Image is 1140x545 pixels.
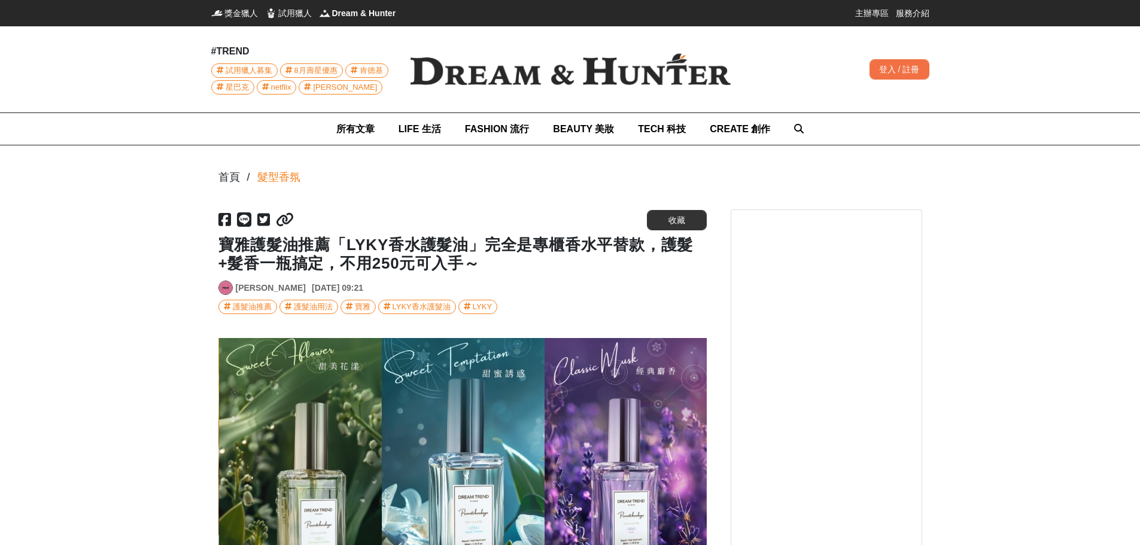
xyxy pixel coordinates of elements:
[345,63,388,78] a: 肯德基
[211,80,254,95] a: 星巴克
[638,113,686,145] a: TECH 科技
[218,300,277,314] a: 護髮油推薦
[896,7,929,19] a: 服務介紹
[226,64,272,77] span: 試用獵人募集
[399,113,441,145] a: LIFE 生活
[236,282,306,294] a: [PERSON_NAME]
[465,124,530,134] span: FASHION 流行
[638,124,686,134] span: TECH 科技
[226,81,249,94] span: 星巴克
[211,7,258,19] a: 獎金獵人獎金獵人
[218,169,240,185] div: 首頁
[393,300,451,313] div: LYKY香水護髮油
[647,210,707,230] button: 收藏
[391,34,750,105] img: Dream & Hunter
[294,64,338,77] span: 8月壽星優惠
[280,63,343,78] a: 8月壽星優惠
[378,300,456,314] a: LYKY香水護髮油
[553,113,614,145] a: BEAUTY 美妝
[211,7,223,19] img: 獎金獵人
[553,124,614,134] span: BEAUTY 美妝
[279,300,338,314] a: 護髮油用法
[265,7,312,19] a: 試用獵人試用獵人
[473,300,492,313] div: LYKY
[312,282,363,294] div: [DATE] 09:21
[278,7,312,19] span: 試用獵人
[224,7,258,19] span: 獎金獵人
[233,300,272,313] div: 護髮油推薦
[247,169,250,185] div: /
[870,59,929,80] div: 登入 / 註冊
[218,281,233,295] a: Avatar
[313,81,377,94] span: [PERSON_NAME]
[336,113,375,145] a: 所有文章
[341,300,376,314] a: 寶雅
[319,7,331,19] img: Dream & Hunter
[257,169,300,185] a: 髮型香氛
[319,7,396,19] a: Dream & HunterDream & Hunter
[218,236,707,273] h1: 寶雅護髮油推薦「LYKY香水護髮油」完全是專櫃香水平替款，護髮+髮香一瓶搞定，不用250元可入手～
[299,80,382,95] a: [PERSON_NAME]
[219,281,232,294] img: Avatar
[211,44,391,59] div: #TREND
[465,113,530,145] a: FASHION 流行
[294,300,333,313] div: 護髮油用法
[211,63,278,78] a: 試用獵人募集
[257,80,297,95] a: netflix
[458,300,497,314] a: LYKY
[265,7,277,19] img: 試用獵人
[355,300,370,313] div: 寶雅
[336,124,375,134] span: 所有文章
[855,7,889,19] a: 主辦專區
[399,124,441,134] span: LIFE 生活
[332,7,396,19] span: Dream & Hunter
[710,113,770,145] a: CREATE 創作
[710,124,770,134] span: CREATE 創作
[360,64,383,77] span: 肯德基
[271,81,291,94] span: netflix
